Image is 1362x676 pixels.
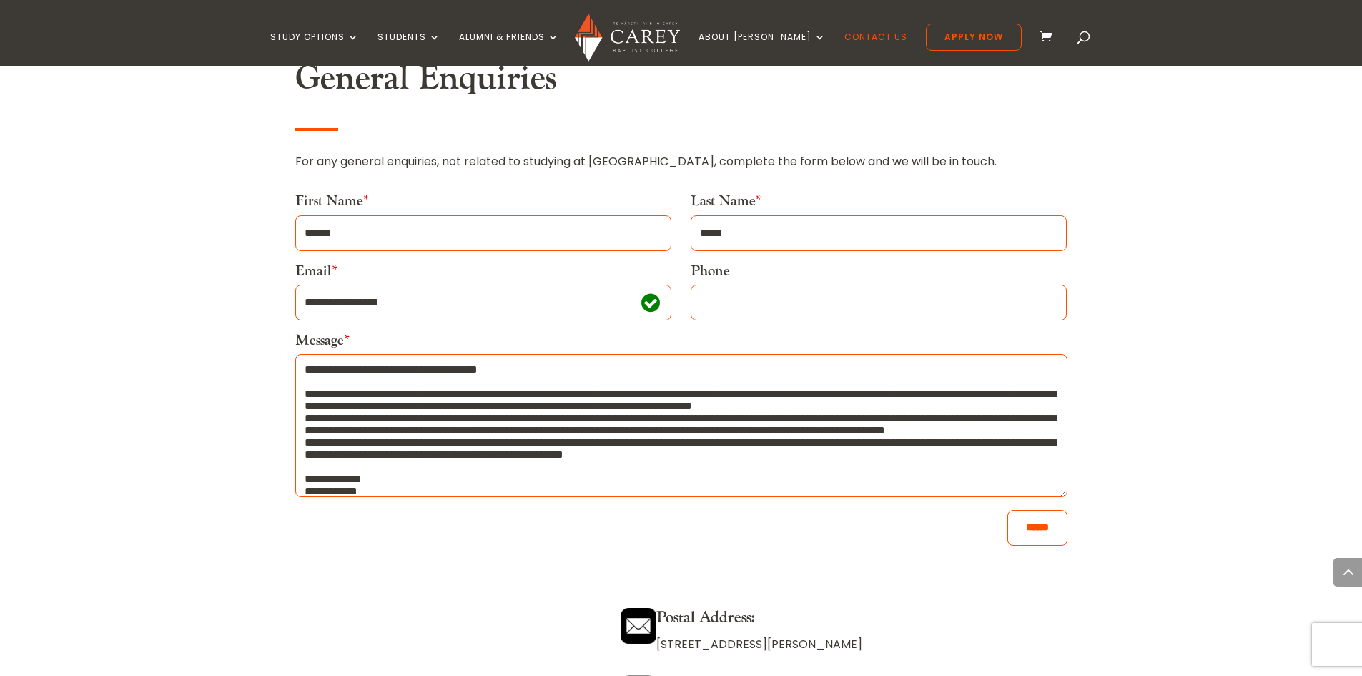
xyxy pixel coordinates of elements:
a: Students [377,32,440,66]
label: Message [295,331,350,350]
a: Apply Now [926,24,1022,51]
p: [STREET_ADDRESS][PERSON_NAME] [621,635,1067,654]
a: About [PERSON_NAME] [699,32,826,66]
a: Study Options [270,32,359,66]
p: For any general enquiries, not related to studying at [GEOGRAPHIC_DATA], complete the form below ... [295,152,1067,171]
a: Alumni & Friends [459,32,559,66]
label: Phone [691,262,730,280]
img: Carey Baptist College [575,14,680,62]
label: Email [295,262,337,280]
label: Last Name [691,192,761,210]
a: Contact Us [844,32,907,66]
h4: Postal Address: [621,608,1067,634]
img: Postal-Address.png [621,608,656,644]
h2: General Enquiries [295,58,1067,107]
label: First Name [295,192,369,210]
